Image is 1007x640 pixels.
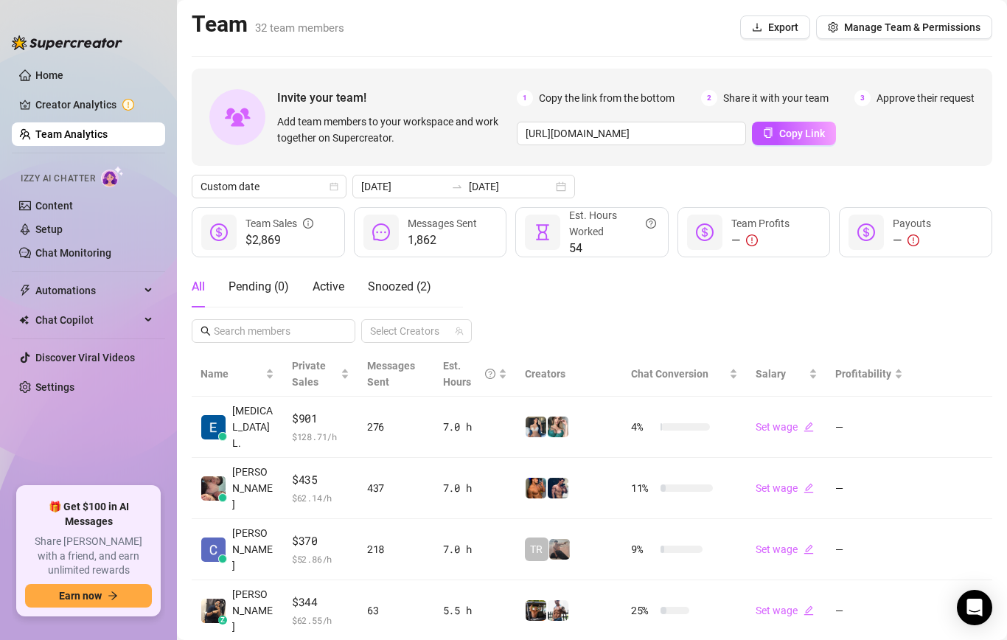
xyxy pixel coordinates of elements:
img: Charmaine Javil… [201,538,226,562]
img: Exon Locsin [201,415,226,439]
div: All [192,278,205,296]
span: edit [804,605,814,616]
span: Messages Sent [408,218,477,229]
span: $2,869 [245,232,313,249]
div: 437 [367,480,425,496]
span: Profitability [835,368,891,380]
a: Settings [35,381,74,393]
h2: Team [192,10,344,38]
span: message [372,223,390,241]
span: Automations [35,279,140,302]
img: Zaddy [548,417,568,437]
div: Open Intercom Messenger [957,590,992,625]
span: exclamation-circle [907,234,919,246]
div: Pending ( 0 ) [229,278,289,296]
span: $344 [292,594,349,611]
span: download [752,22,762,32]
span: 32 team members [255,21,344,35]
a: Setup [35,223,63,235]
img: JUSTIN [548,600,568,621]
span: Salary [756,368,786,380]
span: $ 52.86 /h [292,552,349,566]
img: JG [526,478,546,498]
span: Chat Copilot [35,308,140,332]
span: Copy Link [779,128,825,139]
img: Katy [526,417,546,437]
img: Axel [548,478,568,498]
span: Active [313,279,344,293]
a: Creator Analytics exclamation-circle [35,93,153,116]
span: $ 62.14 /h [292,490,349,505]
span: exclamation-circle [746,234,758,246]
div: Est. Hours Worked [569,207,656,240]
a: Content [35,200,73,212]
span: edit [804,422,814,432]
span: copy [763,128,773,138]
input: End date [469,178,553,195]
img: AI Chatter [101,166,124,187]
div: 7.0 h [443,480,507,496]
button: Copy Link [752,122,836,145]
span: Chat Conversion [631,368,708,380]
span: dollar-circle [210,223,228,241]
span: $ 62.55 /h [292,613,349,627]
a: Home [35,69,63,81]
span: setting [828,22,838,32]
span: Invite your team! [277,88,517,107]
span: $901 [292,410,349,428]
span: calendar [330,182,338,191]
span: Custom date [201,175,338,198]
span: 4 % [631,419,655,435]
div: 63 [367,602,425,619]
span: thunderbolt [19,285,31,296]
span: Payouts [893,218,931,229]
th: Name [192,352,283,397]
div: Est. Hours [443,358,495,390]
div: — [731,232,790,249]
img: Sean Carino [201,599,226,623]
td: — [826,458,912,519]
td: — [826,397,912,458]
span: Snoozed ( 2 ) [368,279,431,293]
img: Nathan [526,600,546,621]
span: arrow-right [108,591,118,601]
span: Share it with your team [723,90,829,106]
span: 2 [701,90,717,106]
img: logo-BBDzfeDw.svg [12,35,122,50]
span: Add team members to your workspace and work together on Supercreator. [277,114,511,146]
div: 5.5 h [443,602,507,619]
input: Search members [214,323,335,339]
span: to [451,181,463,192]
span: edit [804,483,814,493]
span: search [201,326,211,336]
a: Team Analytics [35,128,108,140]
span: $435 [292,471,349,489]
span: Private Sales [292,360,326,388]
div: 7.0 h [443,541,507,557]
span: dollar-circle [696,223,714,241]
span: Manage Team & Permissions [844,21,980,33]
span: Share [PERSON_NAME] with a friend, and earn unlimited rewards [25,535,152,578]
span: TR [530,541,543,557]
a: Discover Viral Videos [35,352,135,364]
td: — [826,519,912,580]
span: 1 [517,90,533,106]
div: 218 [367,541,425,557]
span: 🎁 Get $100 in AI Messages [25,500,152,529]
div: — [893,232,931,249]
img: LC [549,539,570,560]
span: Copy the link from the bottom [539,90,675,106]
button: Earn nowarrow-right [25,584,152,608]
button: Export [740,15,810,39]
span: Team Profits [731,218,790,229]
span: 54 [569,240,656,257]
span: question-circle [646,207,656,240]
span: edit [804,544,814,554]
span: Name [201,366,262,382]
a: Set wageedit [756,421,814,433]
th: Creators [516,352,622,397]
span: hourglass [534,223,551,241]
img: Regine Ore [201,476,226,501]
span: 11 % [631,480,655,496]
span: Export [768,21,798,33]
